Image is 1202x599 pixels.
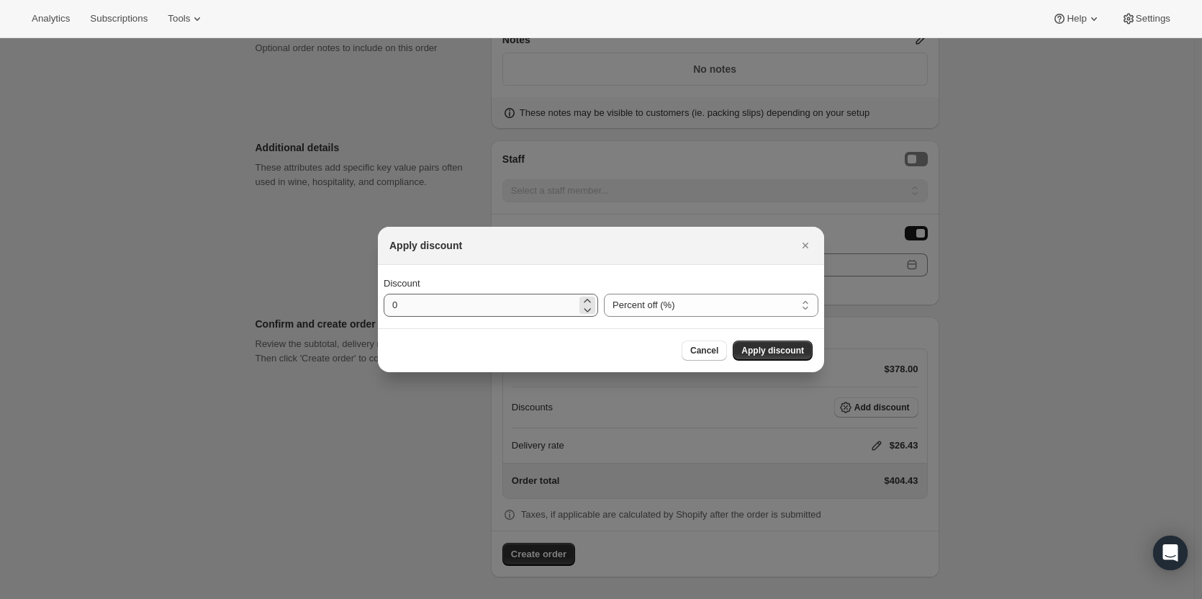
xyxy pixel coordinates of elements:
[389,238,462,253] h2: Apply discount
[1067,13,1086,24] span: Help
[1113,9,1179,29] button: Settings
[23,9,78,29] button: Analytics
[384,278,420,289] span: Discount
[90,13,148,24] span: Subscriptions
[682,341,727,361] button: Cancel
[1153,536,1188,570] div: Open Intercom Messenger
[741,345,804,356] span: Apply discount
[1136,13,1170,24] span: Settings
[690,345,718,356] span: Cancel
[159,9,213,29] button: Tools
[733,341,813,361] button: Apply discount
[81,9,156,29] button: Subscriptions
[795,235,815,256] button: Close
[1044,9,1109,29] button: Help
[168,13,190,24] span: Tools
[32,13,70,24] span: Analytics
